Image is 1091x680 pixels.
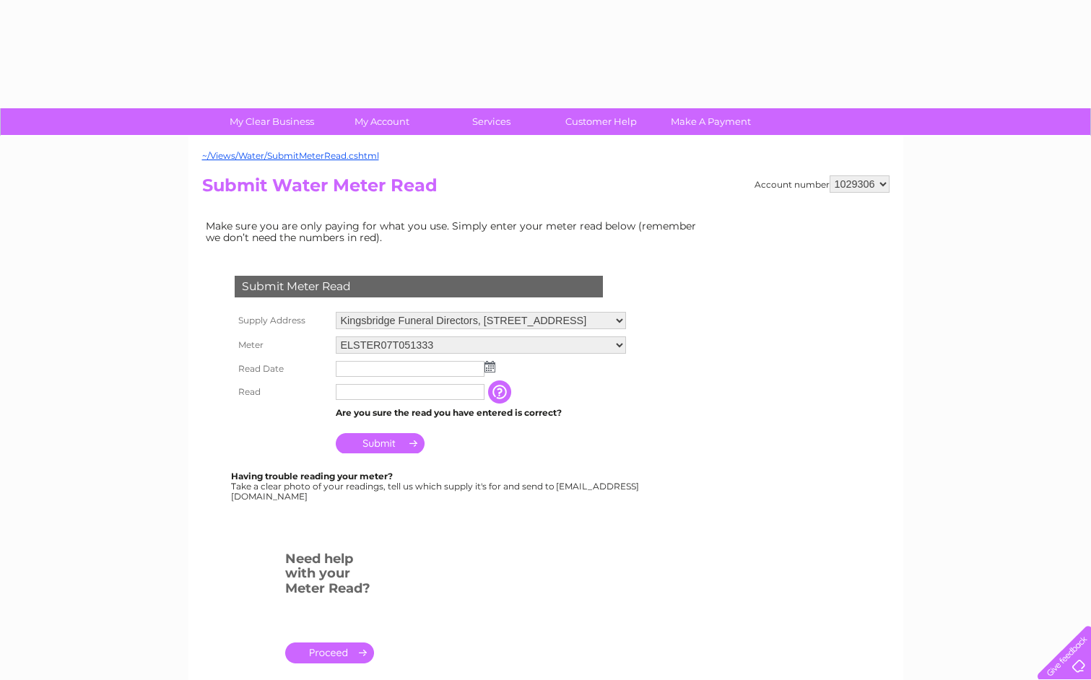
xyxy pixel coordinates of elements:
[231,333,332,357] th: Meter
[432,108,551,135] a: Services
[542,108,661,135] a: Customer Help
[231,308,332,333] th: Supply Address
[231,357,332,380] th: Read Date
[231,471,393,481] b: Having trouble reading your meter?
[231,380,332,404] th: Read
[332,404,630,422] td: Are you sure the read you have entered is correct?
[651,108,770,135] a: Make A Payment
[755,175,890,193] div: Account number
[285,642,374,663] a: .
[202,217,708,247] td: Make sure you are only paying for what you use. Simply enter your meter read below (remember we d...
[285,549,374,603] h3: Need help with your Meter Read?
[488,380,514,404] input: Information
[202,175,890,203] h2: Submit Water Meter Read
[484,361,495,372] img: ...
[202,150,379,161] a: ~/Views/Water/SubmitMeterRead.cshtml
[235,276,603,297] div: Submit Meter Read
[336,433,425,453] input: Submit
[322,108,441,135] a: My Account
[231,471,641,501] div: Take a clear photo of your readings, tell us which supply it's for and send to [EMAIL_ADDRESS][DO...
[212,108,331,135] a: My Clear Business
